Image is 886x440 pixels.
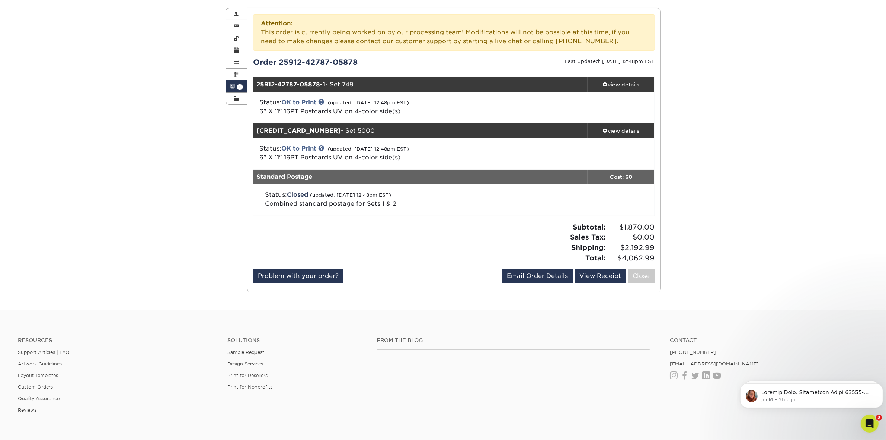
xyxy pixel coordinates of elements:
[265,200,396,207] span: Combined standard postage for Sets 1 & 2
[876,415,882,421] span: 3
[328,100,409,105] small: (updated: [DATE] 12:48pm EST)
[237,84,243,90] span: 1
[227,384,272,390] a: Print for Nonprofits
[575,269,626,283] a: View Receipt
[253,77,588,92] div: - Set 749
[281,99,316,106] a: OK to Print
[670,337,868,344] a: Contact
[628,269,655,283] a: Close
[256,173,312,180] strong: Standard Postage
[18,384,53,390] a: Custom Orders
[670,349,716,355] a: [PHONE_NUMBER]
[572,243,606,251] strong: Shipping:
[608,222,655,232] span: $1,870.00
[281,145,316,152] a: OK to Print
[227,361,263,367] a: Design Services
[608,243,655,253] span: $2,192.99
[254,144,521,162] div: Status:
[256,81,325,88] strong: 25912-42787-05878-1
[588,127,655,134] div: view details
[18,349,70,355] a: Support Articles | FAQ
[18,396,60,401] a: Quality Assurance
[502,269,573,283] a: Email Order Details
[254,98,521,116] div: Status:
[737,368,886,420] iframe: Intercom notifications message
[610,174,632,180] strong: Cost: $0
[247,57,454,68] div: Order 25912-42787-05878
[253,14,655,51] div: This order is currently being worked on by our processing team! Modifications will not be possibl...
[18,373,58,378] a: Layout Templates
[261,20,292,27] strong: Attention:
[588,77,655,92] a: view details
[573,223,606,231] strong: Subtotal:
[670,361,759,367] a: [EMAIL_ADDRESS][DOMAIN_NAME]
[18,361,62,367] a: Artwork Guidelines
[608,232,655,243] span: $0.00
[256,127,341,134] strong: [CREDIT_CARD_NUMBER]
[310,192,391,198] small: (updated: [DATE] 12:48pm EST)
[377,337,650,344] h4: From the Blog
[18,407,36,413] a: Reviews
[588,123,655,138] a: view details
[227,349,264,355] a: Sample Request
[259,154,400,161] a: 6" X 11" 16PT Postcards UV on 4-color side(s)
[565,58,655,64] small: Last Updated: [DATE] 12:48pm EST
[608,253,655,263] span: $4,062.99
[227,373,268,378] a: Print for Resellers
[226,80,247,92] a: 1
[861,415,879,433] iframe: Intercom live chat
[287,191,308,198] span: Closed
[227,337,366,344] h4: Solutions
[259,190,519,208] div: Status:
[253,269,343,283] a: Problem with your order?
[18,337,216,344] h4: Resources
[588,81,655,88] div: view details
[586,254,606,262] strong: Total:
[253,123,588,138] div: - Set 5000
[570,233,606,241] strong: Sales Tax:
[259,108,400,115] a: 6" X 11" 16PT Postcards UV on 4-color side(s)
[328,146,409,152] small: (updated: [DATE] 12:48pm EST)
